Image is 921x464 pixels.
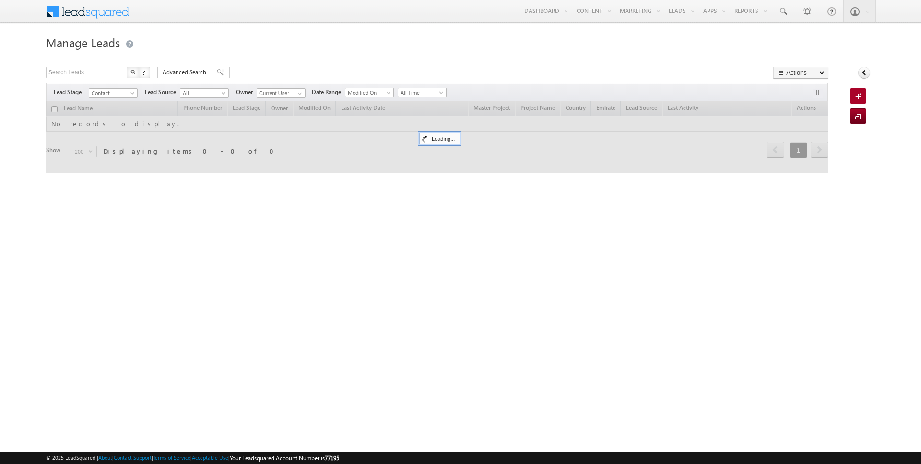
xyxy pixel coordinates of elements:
[419,133,460,144] div: Loading...
[54,88,89,96] span: Lead Stage
[163,68,209,77] span: Advanced Search
[153,454,190,461] a: Terms of Service
[89,89,135,97] span: Contact
[345,88,391,97] span: Modified On
[325,454,339,462] span: 77195
[345,88,394,97] a: Modified On
[142,68,147,76] span: ?
[98,454,112,461] a: About
[114,454,152,461] a: Contact Support
[180,89,226,97] span: All
[293,89,305,98] a: Show All Items
[312,88,345,96] span: Date Range
[398,88,447,97] a: All Time
[257,88,306,98] input: Type to Search
[46,453,339,463] span: © 2025 LeadSquared | | | | |
[180,88,229,98] a: All
[773,67,828,79] button: Actions
[398,88,444,97] span: All Time
[130,70,135,74] img: Search
[236,88,257,96] span: Owner
[139,67,150,78] button: ?
[230,454,339,462] span: Your Leadsquared Account Number is
[145,88,180,96] span: Lead Source
[192,454,228,461] a: Acceptable Use
[46,35,120,50] span: Manage Leads
[89,88,138,98] a: Contact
